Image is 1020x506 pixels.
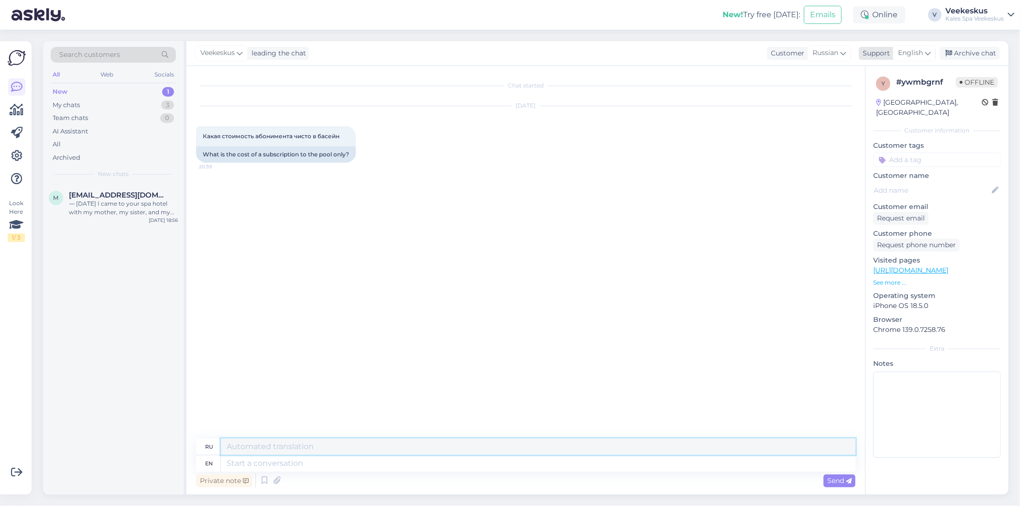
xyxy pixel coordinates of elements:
div: Try free [DATE]: [723,9,800,21]
span: Send [827,476,852,485]
a: [URL][DOMAIN_NAME] [873,266,948,275]
div: All [53,140,61,149]
span: y [881,80,885,87]
div: Online [853,6,905,23]
p: Operating system [873,291,1001,301]
div: leading the chat [248,48,306,58]
div: 1 [162,87,174,97]
div: Request email [873,212,929,225]
span: mahdism775@gmail.com [69,191,168,199]
div: Support [859,48,890,58]
p: Notes [873,359,1001,369]
p: iPhone OS 18.5.0 [873,301,1001,311]
p: See more ... [873,278,1001,287]
div: Look Here [8,199,25,242]
div: ru [205,439,213,455]
div: [GEOGRAPHIC_DATA], [GEOGRAPHIC_DATA] [876,98,982,118]
div: New [53,87,67,97]
p: Browser [873,315,1001,325]
div: Request phone number [873,239,960,252]
div: Kales Spa Veekeskus [945,15,1004,22]
div: All [51,68,62,81]
div: Veekeskus [945,7,1004,15]
span: Russian [812,48,838,58]
span: New chats [98,170,129,178]
button: Emails [804,6,842,24]
input: Add a tag [873,153,1001,167]
a: VeekeskusKales Spa Veekeskus [945,7,1014,22]
span: Какая стоимость абонимента чисто в басейн [203,132,340,140]
div: [DATE] [196,101,855,110]
p: Customer phone [873,229,1001,239]
span: English [898,48,923,58]
div: Web [99,68,116,81]
p: Chrome 139.0.7258.76 [873,325,1001,335]
div: AI Assistant [53,127,88,136]
span: Search customers [59,50,120,60]
div: Socials [153,68,176,81]
div: # ywmbgrnf [896,77,956,88]
div: 1 / 3 [8,233,25,242]
div: 3 [161,100,174,110]
div: Archived [53,153,80,163]
span: Veekeskus [200,48,235,58]
span: Offline [956,77,998,88]
div: My chats [53,100,80,110]
b: New! [723,10,743,19]
p: Visited pages [873,255,1001,265]
p: Customer email [873,202,1001,212]
p: Customer name [873,171,1001,181]
div: Customer [767,48,804,58]
input: Add name [874,185,990,196]
div: Team chats [53,113,88,123]
div: Customer information [873,126,1001,135]
div: Extra [873,344,1001,353]
div: What is the cost of a subscription to the pool only? [196,146,356,163]
span: m [54,194,59,201]
div: ⸻ [DATE] I came to your spa hotel with my mother, my sister, and my small child. When I arrived, ... [69,199,178,217]
div: en [206,455,213,472]
div: Private note [196,474,252,487]
span: 20:39 [199,163,235,170]
div: V [928,8,942,22]
img: Askly Logo [8,49,26,67]
div: Archive chat [940,47,1000,60]
div: 0 [160,113,174,123]
p: Customer tags [873,141,1001,151]
div: Chat started [196,81,855,90]
div: [DATE] 18:56 [149,217,178,224]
